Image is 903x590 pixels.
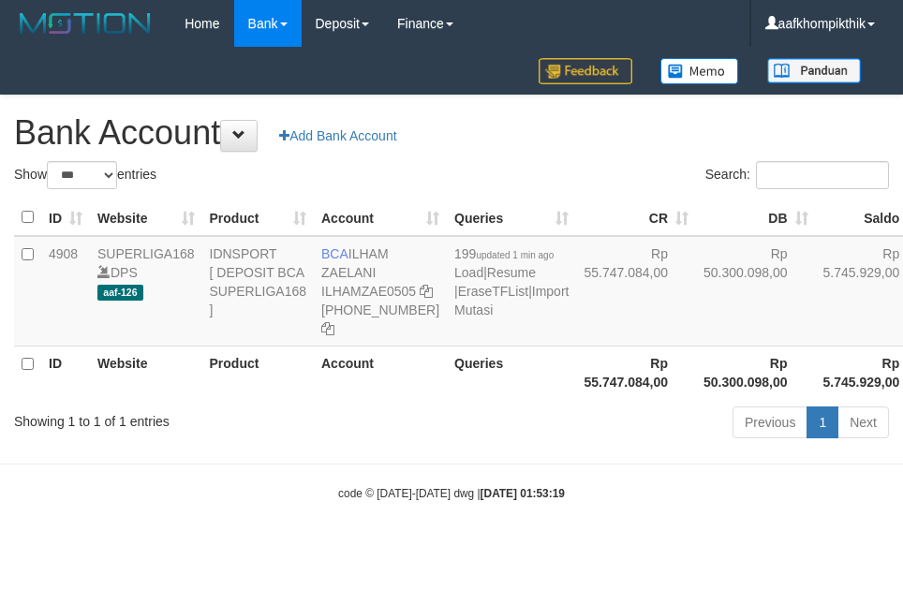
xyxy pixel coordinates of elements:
[267,120,408,152] a: Add Bank Account
[696,346,816,399] th: Rp 50.300.098,00
[458,284,528,299] a: EraseTFList
[41,236,90,347] td: 4908
[321,284,416,299] a: ILHAMZAE0505
[454,284,569,317] a: Import Mutasi
[41,346,90,399] th: ID
[539,58,632,84] img: Feedback.jpg
[314,199,447,236] th: Account: activate to sort column ascending
[97,285,143,301] span: aaf-126
[14,161,156,189] label: Show entries
[41,199,90,236] th: ID: activate to sort column ascending
[576,346,696,399] th: Rp 55.747.084,00
[14,9,156,37] img: MOTION_logo.png
[202,236,315,347] td: IDNSPORT [ DEPOSIT BCA SUPERLIGA168 ]
[90,199,202,236] th: Website: activate to sort column ascending
[705,161,889,189] label: Search:
[447,346,576,399] th: Queries
[807,406,838,438] a: 1
[420,284,433,299] a: Copy ILHAMZAE0505 to clipboard
[321,246,348,261] span: BCA
[202,199,315,236] th: Product: activate to sort column ascending
[576,236,696,347] td: Rp 55.747.084,00
[97,246,195,261] a: SUPERLIGA168
[696,236,816,347] td: Rp 50.300.098,00
[447,199,576,236] th: Queries: activate to sort column ascending
[14,405,363,431] div: Showing 1 to 1 of 1 entries
[454,246,554,261] span: 199
[14,114,889,152] h1: Bank Account
[47,161,117,189] select: Showentries
[314,346,447,399] th: Account
[321,321,334,336] a: Copy 4062280631 to clipboard
[487,265,536,280] a: Resume
[338,487,565,500] small: code © [DATE]-[DATE] dwg |
[90,236,202,347] td: DPS
[837,406,889,438] a: Next
[202,346,315,399] th: Product
[476,250,554,260] span: updated 1 min ago
[696,199,816,236] th: DB: activate to sort column ascending
[767,58,861,83] img: panduan.png
[660,58,739,84] img: Button%20Memo.svg
[481,487,565,500] strong: [DATE] 01:53:19
[576,199,696,236] th: CR: activate to sort column ascending
[756,161,889,189] input: Search:
[733,406,807,438] a: Previous
[454,265,483,280] a: Load
[90,346,202,399] th: Website
[314,236,447,347] td: ILHAM ZAELANI [PHONE_NUMBER]
[454,246,569,317] span: | | |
